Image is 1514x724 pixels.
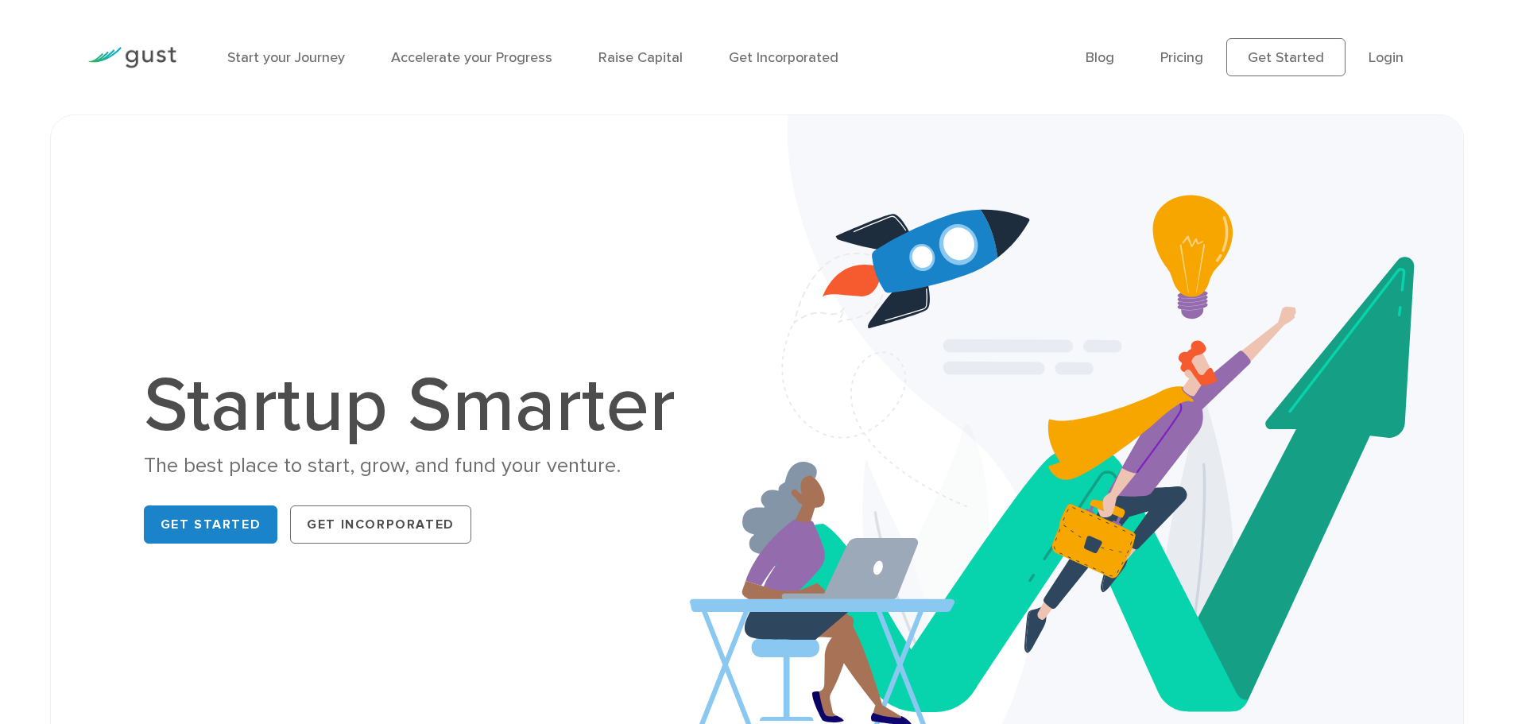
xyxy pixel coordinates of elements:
[290,505,471,544] a: Get Incorporated
[391,49,552,66] a: Accelerate your Progress
[598,49,683,66] a: Raise Capital
[729,49,838,66] a: Get Incorporated
[1369,49,1404,66] a: Login
[144,452,692,480] div: The best place to start, grow, and fund your venture.
[144,368,692,444] h1: Startup Smarter
[87,47,176,68] img: Gust Logo
[144,505,278,544] a: Get Started
[1226,38,1346,76] a: Get Started
[227,49,345,66] a: Start your Journey
[1160,49,1203,66] a: Pricing
[1086,49,1114,66] a: Blog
